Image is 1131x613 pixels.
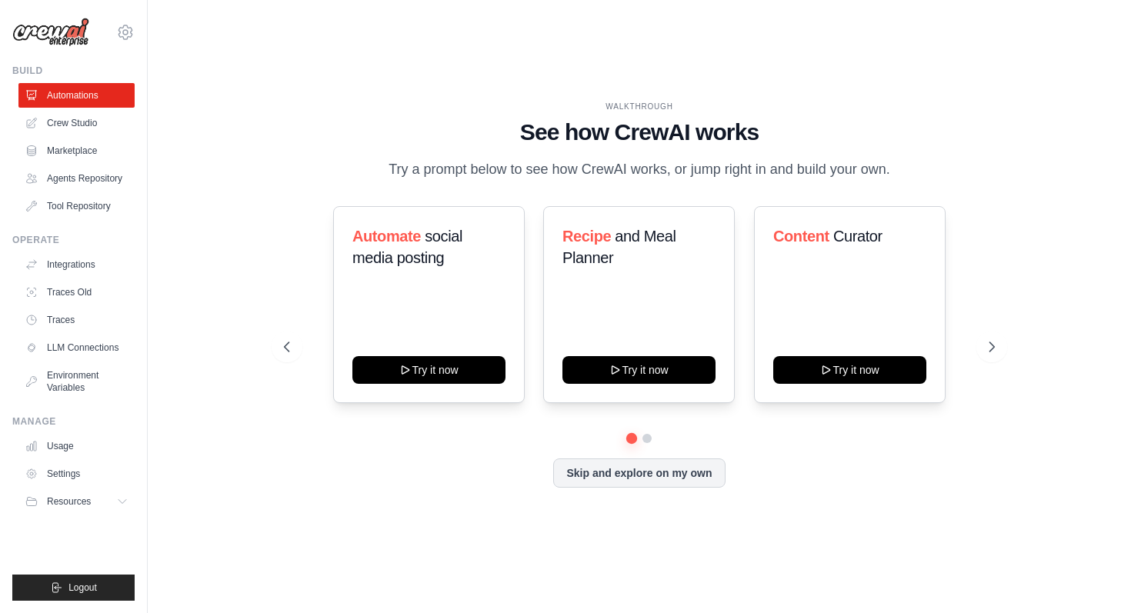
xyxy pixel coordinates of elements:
a: Settings [18,461,135,486]
a: Integrations [18,252,135,277]
span: Resources [47,495,91,508]
div: Manage [12,415,135,428]
button: Try it now [562,356,716,384]
button: Resources [18,489,135,514]
a: Marketplace [18,138,135,163]
a: Tool Repository [18,194,135,218]
span: Recipe [562,228,611,245]
a: Traces [18,308,135,332]
button: Try it now [773,356,926,384]
div: WALKTHROUGH [284,101,994,112]
span: social media posting [352,228,462,266]
img: Logo [12,18,89,47]
a: Environment Variables [18,363,135,400]
span: Automate [352,228,421,245]
button: Try it now [352,356,505,384]
a: Crew Studio [18,111,135,135]
a: Traces Old [18,280,135,305]
a: Agents Repository [18,166,135,191]
span: and Meal Planner [562,228,676,266]
button: Logout [12,575,135,601]
span: Curator [832,228,882,245]
button: Skip and explore on my own [553,458,725,488]
span: Content [773,228,829,245]
div: Operate [12,234,135,246]
a: Automations [18,83,135,108]
h1: See how CrewAI works [284,118,994,146]
div: Build [12,65,135,77]
a: LLM Connections [18,335,135,360]
p: Try a prompt below to see how CrewAI works, or jump right in and build your own. [381,158,898,181]
span: Logout [68,581,97,594]
a: Usage [18,434,135,458]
